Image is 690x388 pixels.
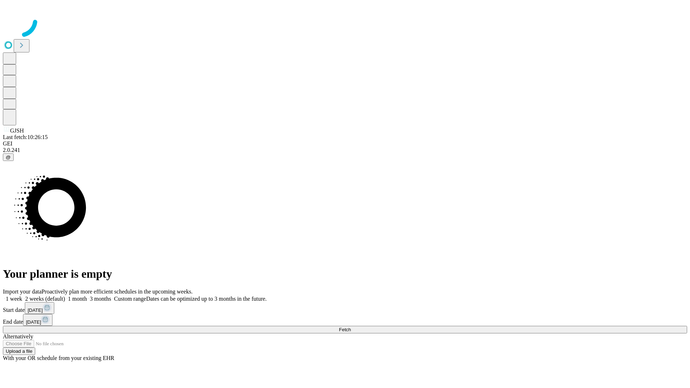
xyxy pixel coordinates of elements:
[6,154,11,160] span: @
[146,296,267,302] span: Dates can be optimized up to 3 months in the future.
[42,288,193,295] span: Proactively plan more efficient schedules in the upcoming weeks.
[23,314,52,326] button: [DATE]
[114,296,146,302] span: Custom range
[3,140,687,147] div: GEI
[3,134,48,140] span: Last fetch: 10:26:15
[3,355,114,361] span: With your OR schedule from your existing EHR
[25,296,65,302] span: 2 weeks (default)
[3,326,687,333] button: Fetch
[3,267,687,281] h1: Your planner is empty
[90,296,111,302] span: 3 months
[3,302,687,314] div: Start date
[26,319,41,325] span: [DATE]
[3,314,687,326] div: End date
[10,128,24,134] span: GJSH
[3,347,35,355] button: Upload a file
[3,153,14,161] button: @
[68,296,87,302] span: 1 month
[3,288,42,295] span: Import your data
[3,147,687,153] div: 2.0.241
[339,327,351,332] span: Fetch
[3,333,33,339] span: Alternatively
[6,296,22,302] span: 1 week
[25,302,54,314] button: [DATE]
[28,308,43,313] span: [DATE]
